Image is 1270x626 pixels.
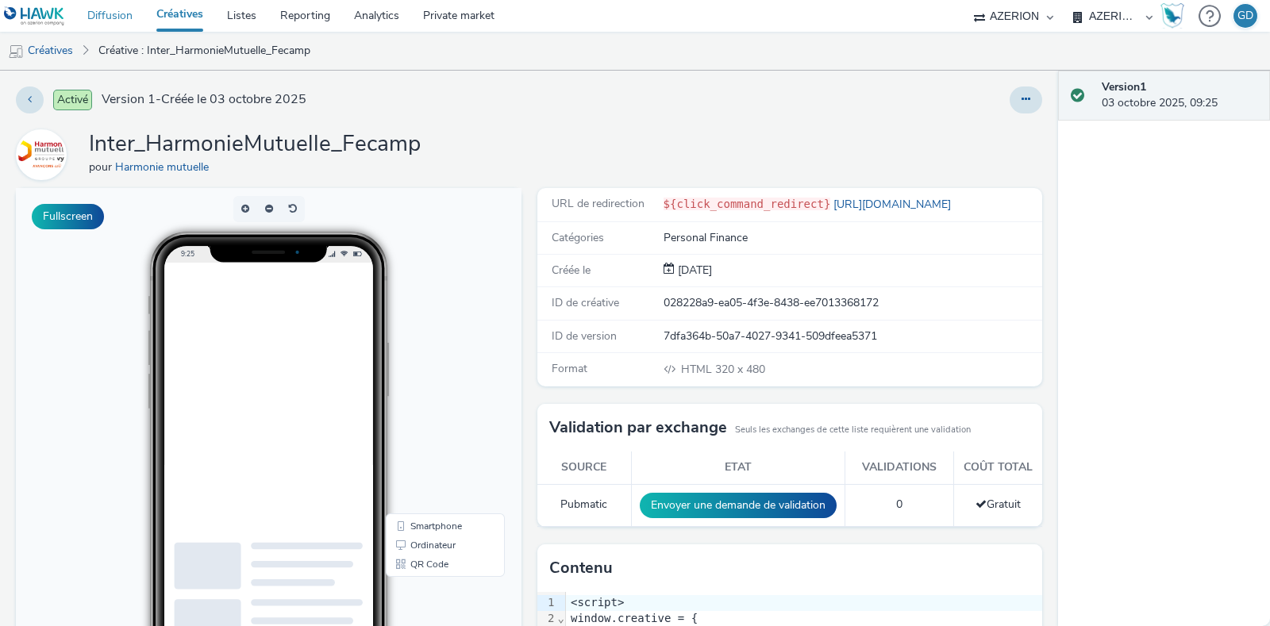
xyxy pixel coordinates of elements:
[1160,3,1184,29] img: Hawk Academy
[681,362,715,377] span: HTML
[1237,4,1253,28] div: GD
[640,493,837,518] button: Envoyer une demande de validation
[18,132,64,178] img: Harmonie mutuelle
[373,328,486,348] li: Smartphone
[552,230,604,245] span: Catégories
[845,451,954,484] th: Validations
[830,197,957,212] a: [URL][DOMAIN_NAME]
[89,129,421,159] h1: Inter_HarmonieMutuelle_Fecamp
[1102,79,1146,94] strong: Version 1
[675,263,712,278] div: Création 03 octobre 2025, 09:25
[552,295,619,310] span: ID de créative
[537,484,632,526] td: Pubmatic
[896,497,902,512] span: 0
[664,328,1041,344] div: 7dfa364b-50a7-4027-9341-509dfeea5371
[566,595,1175,611] div: <script>
[664,230,1041,246] div: Personal Finance
[4,6,65,26] img: undefined Logo
[394,352,440,362] span: Ordinateur
[679,362,765,377] span: 320 x 480
[394,371,433,381] span: QR Code
[102,90,306,109] span: Version 1 - Créée le 03 octobre 2025
[552,328,617,344] span: ID de version
[664,295,1041,311] div: 028228a9-ea05-4f3e-8438-ee7013368172
[53,90,92,110] span: Activé
[1160,3,1191,29] a: Hawk Academy
[1102,79,1257,112] div: 03 octobre 2025, 09:25
[664,198,831,210] code: ${click_command_redirect}
[552,196,645,211] span: URL de redirection
[537,595,557,611] div: 1
[89,159,115,175] span: pour
[115,159,215,175] a: Harmonie mutuelle
[394,333,446,343] span: Smartphone
[90,32,318,70] a: Créative : Inter_HarmonieMutuelle_Fecamp
[8,44,24,60] img: mobile
[549,416,727,440] h3: Validation par exchange
[552,361,587,376] span: Format
[735,424,971,436] small: Seuls les exchanges de cette liste requièrent une validation
[552,263,591,278] span: Créée le
[373,367,486,386] li: QR Code
[632,451,845,484] th: Etat
[549,556,613,580] h3: Contenu
[675,263,712,278] span: [DATE]
[32,204,104,229] button: Fullscreen
[373,348,486,367] li: Ordinateur
[16,147,73,162] a: Harmonie mutuelle
[954,451,1043,484] th: Coût total
[165,61,179,70] span: 9:25
[976,497,1021,512] span: Gratuit
[557,612,565,624] span: Fold line
[537,451,632,484] th: Source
